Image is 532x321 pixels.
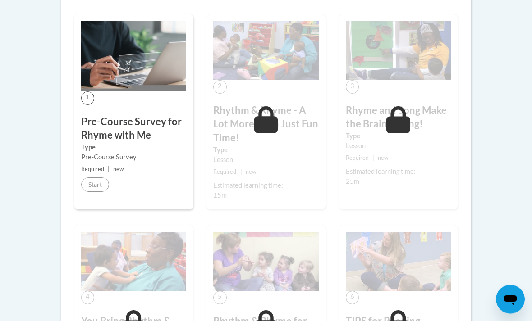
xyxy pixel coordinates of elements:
span: new [113,166,124,173]
img: Course Image [346,22,451,81]
span: 25m [346,178,359,185]
span: 6 [346,291,359,304]
button: Start [81,178,109,192]
div: Estimated learning time: [346,167,451,177]
iframe: Button to launch messaging window [496,285,525,314]
img: Course Image [81,22,186,92]
img: Course Image [346,232,451,291]
span: Required [81,166,104,173]
span: new [378,155,389,162]
span: 2 [213,81,226,94]
div: Pre-Course Survey [81,153,186,163]
div: Lesson [213,155,318,165]
span: | [372,155,374,162]
span: 4 [81,291,94,304]
div: Estimated learning time: [213,181,318,191]
span: 5 [213,291,226,304]
span: 15m [213,192,227,199]
img: Course Image [81,232,186,291]
span: Required [213,169,236,176]
span: 1 [81,92,94,105]
span: 3 [346,81,359,94]
h3: Pre-Course Survey for Rhyme with Me [81,115,186,143]
span: new [246,169,257,176]
span: | [108,166,110,173]
h3: Rhyme and Song Make the Brain Strong! [346,104,451,132]
label: Type [346,131,451,141]
h3: Rhythm & Rhyme - A Lot More Than Just Fun Time! [213,104,318,145]
label: Type [81,143,186,153]
label: Type [213,145,318,155]
span: | [240,169,242,176]
div: Lesson [346,141,451,151]
img: Course Image [213,232,318,291]
span: Required [346,155,369,162]
img: Course Image [213,22,318,81]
